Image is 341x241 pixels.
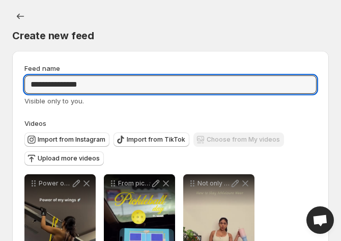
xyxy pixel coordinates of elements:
button: Import from Instagram [24,132,109,147]
span: Videos [24,119,46,127]
span: Import from TikTok [127,136,185,144]
button: Import from TikTok [113,132,189,147]
span: Upload more videos [38,154,100,163]
span: Create new feed [12,30,94,42]
span: Visible only to you. [24,97,84,105]
p: Power of my wings Fit from uandi [39,179,71,188]
p: Not only pushing myself to the gym but pushing to get cuttte with these fits hehe Super comfy coo... [197,179,230,188]
p: From pickleball dates to matcha dates uandiin comfort keeps me up with every step Top - pulse cro... [118,179,151,188]
button: Upload more videos [24,151,104,166]
div: Open chat [306,206,334,234]
span: Feed name [24,64,60,72]
span: Import from Instagram [38,136,105,144]
button: Settings [12,8,29,24]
